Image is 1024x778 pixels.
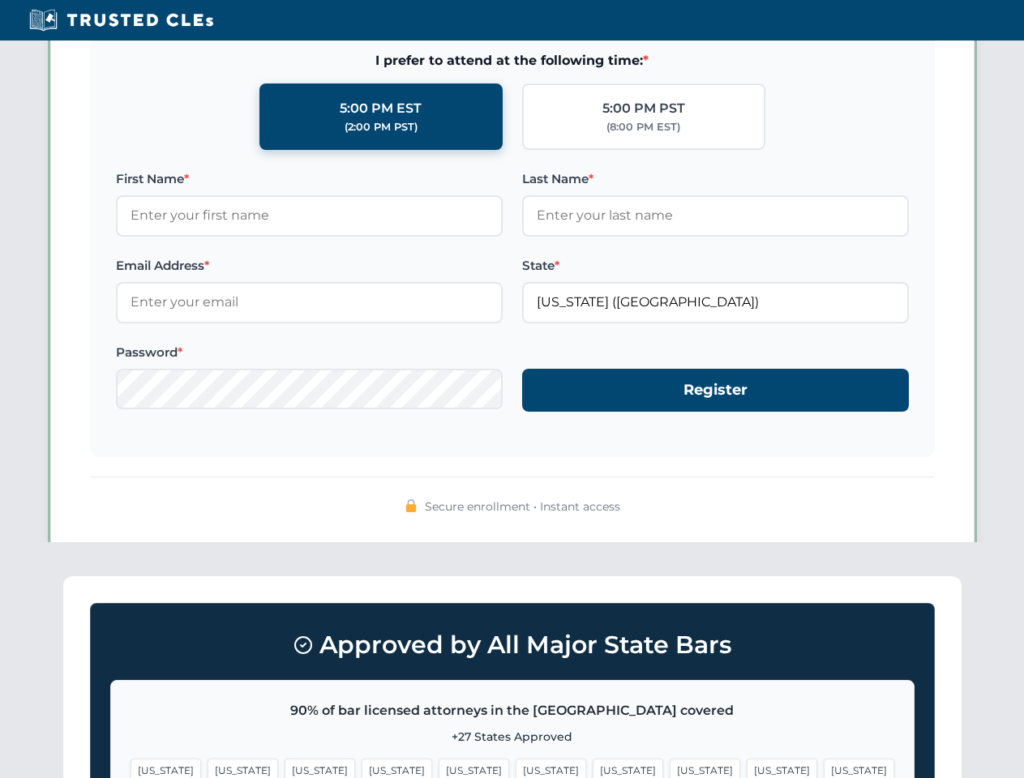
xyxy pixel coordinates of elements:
[522,256,909,276] label: State
[131,728,894,746] p: +27 States Approved
[116,343,503,362] label: Password
[24,8,218,32] img: Trusted CLEs
[405,499,418,512] img: 🔒
[116,50,909,71] span: I prefer to attend at the following time:
[425,498,620,515] span: Secure enrollment • Instant access
[116,256,503,276] label: Email Address
[522,169,909,189] label: Last Name
[340,98,422,119] div: 5:00 PM EST
[606,119,680,135] div: (8:00 PM EST)
[116,169,503,189] label: First Name
[522,195,909,236] input: Enter your last name
[131,700,894,721] p: 90% of bar licensed attorneys in the [GEOGRAPHIC_DATA] covered
[345,119,418,135] div: (2:00 PM PST)
[110,623,915,667] h3: Approved by All Major State Bars
[116,282,503,323] input: Enter your email
[522,369,909,412] button: Register
[602,98,685,119] div: 5:00 PM PST
[522,282,909,323] input: Florida (FL)
[116,195,503,236] input: Enter your first name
